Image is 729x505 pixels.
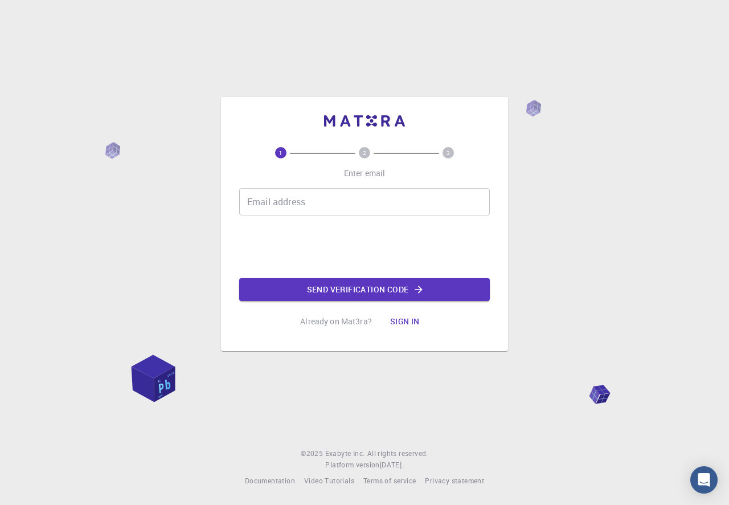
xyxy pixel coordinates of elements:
span: Documentation [245,476,295,485]
div: Open Intercom Messenger [690,466,718,494]
span: [DATE] . [380,460,404,469]
text: 3 [447,149,450,157]
button: Sign in [381,310,429,333]
a: Privacy statement [425,475,484,487]
span: All rights reserved. [367,448,428,459]
span: Terms of service [363,476,416,485]
span: © 2025 [301,448,325,459]
a: Exabyte Inc. [325,448,365,459]
span: Exabyte Inc. [325,449,365,458]
a: Terms of service [363,475,416,487]
span: Video Tutorials [304,476,354,485]
iframe: reCAPTCHA [278,225,451,269]
text: 2 [363,149,366,157]
a: Documentation [245,475,295,487]
span: Privacy statement [425,476,484,485]
a: [DATE]. [380,459,404,471]
text: 1 [279,149,282,157]
p: Enter email [344,168,386,179]
span: Platform version [325,459,379,471]
p: Already on Mat3ra? [300,316,372,327]
a: Video Tutorials [304,475,354,487]
button: Send verification code [239,278,490,301]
